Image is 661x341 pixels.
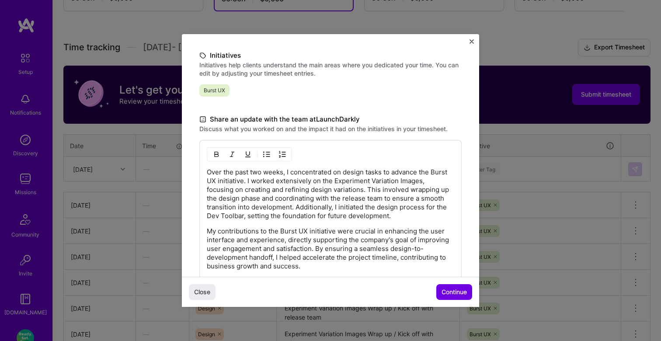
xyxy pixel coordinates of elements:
button: Close [470,39,474,49]
img: Underline [244,151,251,158]
span: Continue [442,288,467,296]
label: Discuss what you worked on and the impact it had on the initiatives in your timesheet. [199,125,462,133]
img: Italic [229,151,236,158]
img: OL [279,151,286,158]
button: Close [189,284,216,300]
i: icon DocumentBlack [199,115,206,125]
span: Close [194,288,210,296]
img: UL [263,151,270,158]
i: icon TagBlack [199,51,206,61]
img: Bold [213,151,220,158]
label: Initiatives help clients understand the main areas where you dedicated your time. You can edit by... [199,61,462,77]
label: Initiatives [199,50,462,61]
button: Continue [436,284,472,300]
p: Over the past two weeks, I concentrated on design tasks to advance the Burst UX initiative. I wor... [207,168,454,220]
span: Burst UX [199,84,230,97]
label: Share an update with the team at LaunchDarkly [199,114,462,125]
p: My contributions to the Burst UX initiative were crucial in enhancing the user interface and expe... [207,227,454,271]
img: Divider [257,149,257,160]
